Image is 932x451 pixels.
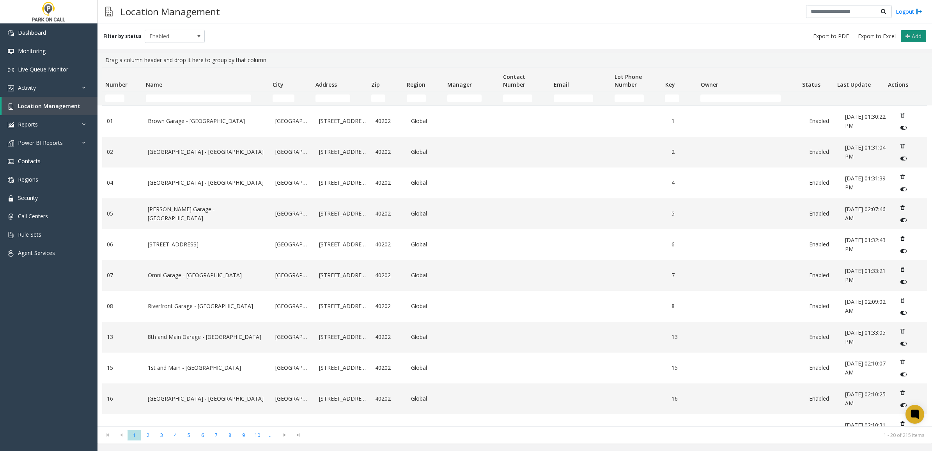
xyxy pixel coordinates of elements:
a: [GEOGRAPHIC_DATA] - [GEOGRAPHIC_DATA] [148,178,266,187]
div: Data table [97,68,932,426]
a: 40202 [375,394,402,403]
a: 13 [107,333,138,341]
span: Page 5 [182,430,196,440]
th: Actions [885,68,920,91]
span: Location Management [18,102,80,110]
a: 15 [107,364,138,372]
a: [STREET_ADDRESS] [319,240,366,249]
img: 'icon' [8,103,14,110]
a: [GEOGRAPHIC_DATA] [275,394,309,403]
span: Dashboard [18,29,46,36]
a: 05 [107,209,138,218]
span: Address [315,81,337,88]
a: [GEOGRAPHIC_DATA] - [GEOGRAPHIC_DATA] [148,148,266,156]
button: Delete [896,294,909,307]
span: Region [407,81,425,88]
td: Number Filter [102,91,143,105]
span: [DATE] 02:10:25 AM [845,390,886,406]
img: 'icon' [8,67,14,73]
img: 'icon' [8,250,14,257]
a: 5 [672,209,698,218]
a: [STREET_ADDRESS] [319,117,366,125]
a: Enabled [809,271,836,280]
a: 40202 [375,209,402,218]
span: Go to the last page [293,432,303,438]
a: [DATE] 01:33:21 PM [845,267,887,284]
a: [STREET_ADDRESS] [319,302,366,310]
a: [DATE] 02:10:07 AM [845,359,887,377]
span: Contacts [18,157,41,165]
a: Enabled [809,425,836,434]
a: 40202 [375,148,402,156]
img: 'icon' [8,177,14,183]
a: [STREET_ADDRESS] [319,425,366,434]
td: Lot Phone Number Filter [611,91,662,105]
span: [DATE] 01:33:05 PM [845,329,886,345]
span: Reports [18,121,38,128]
span: Add [912,32,921,40]
a: 40202 [375,117,402,125]
a: [PERSON_NAME] Garage - [GEOGRAPHIC_DATA] [148,205,266,223]
button: Delete [896,325,909,337]
a: Logout [896,7,922,16]
a: 17 [107,425,138,434]
span: Live Queue Monitor [18,66,68,73]
span: Export to Excel [858,32,896,40]
a: 06 [107,240,138,249]
img: 'icon' [8,30,14,36]
span: [DATE] 02:10:07 AM [845,360,886,376]
th: Status [799,68,834,91]
button: Export to PDF [810,31,852,42]
a: 08 [107,302,138,310]
button: Delete [896,232,909,245]
input: Address Filter [315,94,350,102]
span: Agent Services [18,249,55,257]
a: 07 [107,271,138,280]
a: 16 [107,394,138,403]
button: Delete [896,263,909,276]
button: Disable [896,368,911,381]
a: Global [411,117,443,125]
span: Contact Number [503,73,525,88]
a: [STREET_ADDRESS] [148,240,266,249]
a: 16 [672,394,698,403]
a: [DATE] 01:33:05 PM [845,328,887,346]
span: Page 3 [155,430,168,440]
span: Manager [447,81,472,88]
a: [GEOGRAPHIC_DATA] [275,302,309,310]
a: [STREET_ADDRESS] [319,394,366,403]
a: Riverfront Garage - [GEOGRAPHIC_DATA] [148,302,266,310]
button: Disable [896,214,911,226]
img: pageIcon [105,2,113,21]
a: [DATE] 01:31:39 PM [845,174,887,192]
a: Global [411,425,443,434]
a: Global [411,178,443,187]
button: Disable [896,245,911,257]
td: Key Filter [662,91,697,105]
span: [DATE] 01:31:39 PM [845,175,886,191]
kendo-pager-info: 1 - 20 of 215 items [310,432,924,439]
td: Zip Filter [368,91,404,105]
img: 'icon' [8,85,14,91]
img: 'icon' [8,140,14,146]
span: [DATE] 02:07:46 AM [845,205,886,221]
td: Email Filter [551,91,611,105]
span: Zip [371,81,380,88]
a: [GEOGRAPHIC_DATA] [275,148,309,156]
a: [GEOGRAPHIC_DATA] [275,271,309,280]
button: Disable [896,337,911,350]
a: 02 [107,148,138,156]
a: Global [411,240,443,249]
span: Page 1 [128,430,141,440]
a: [DATE] 02:07:46 AM [845,205,887,223]
a: [GEOGRAPHIC_DATA] [275,364,309,372]
span: Monitoring [18,47,46,55]
img: 'icon' [8,159,14,165]
a: [DATE] 01:30:22 PM [845,112,887,130]
a: Global [411,302,443,310]
td: Manager Filter [444,91,500,105]
a: 40202 [375,240,402,249]
a: 13 [672,333,698,341]
span: [DATE] 02:10:31 AM [845,421,886,437]
input: Email Filter [554,94,593,102]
